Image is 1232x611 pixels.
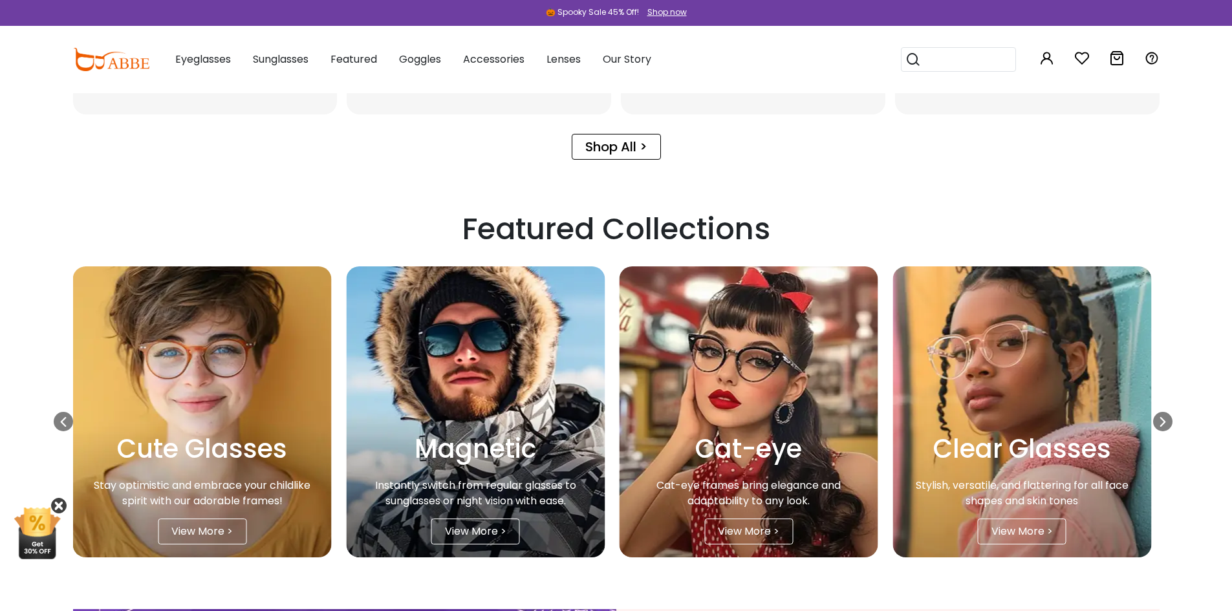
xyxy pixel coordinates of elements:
[632,429,865,468] div: Cat-eye
[86,429,319,468] div: Cute Glasses
[158,519,246,544] div: View More >
[892,266,1151,557] img: Clear Glasses
[330,52,377,67] span: Featured
[572,134,661,160] a: Shop All >
[253,52,308,67] span: Sunglasses
[641,6,687,17] a: Shop now
[978,519,1066,544] div: View More >
[346,266,613,557] div: 11 / 16
[647,6,687,18] div: Shop now
[346,266,605,557] a: Magnetic Instantly switch from regular glasses to sunglasses or night vision with ease. View More >
[546,6,639,18] div: 🎃 Spooky Sale 45% Off!
[73,266,332,557] a: Cute Glasses Stay optimistic and embrace your childlike spirit with our adorable frames! View More >
[905,478,1138,509] div: Stylish, versatile, and flattering for all face shapes and skin tones
[175,52,231,67] span: Eyeglasses
[13,508,61,559] img: mini welcome offer
[1153,412,1173,431] div: Next slide
[620,266,878,557] img: EcoChic
[73,266,332,557] img: EcoChic
[73,48,149,71] img: abbeglasses.com
[620,266,878,557] a: Cat-eye Cat-eye frames bring elegance and adaptability to any look. View More >
[905,429,1138,468] div: Clear Glasses
[73,266,340,557] div: 10 / 16
[892,266,1160,557] div: 13 / 16
[704,519,793,544] div: View More >
[431,519,520,544] div: View More >
[546,52,581,67] span: Lenses
[620,266,887,557] div: 12 / 16
[399,52,441,67] span: Goggles
[346,266,605,557] img: EcoChic
[359,429,592,468] div: Magnetic
[603,52,651,67] span: Our Story
[632,478,865,509] div: Cat-eye frames bring elegance and adaptability to any look.
[463,52,524,67] span: Accessories
[359,478,592,509] div: Instantly switch from regular glasses to sunglasses or night vision with ease.
[86,478,319,509] div: Stay optimistic and embrace your childlike spirit with our adorable frames!
[892,266,1151,557] a: Clear Glasses Stylish, versatile, and flattering for all face shapes and skin tones View More >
